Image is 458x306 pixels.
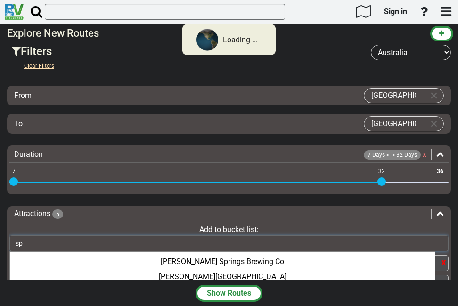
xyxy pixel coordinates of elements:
div: Loading ... [223,35,258,46]
h3: Filters [12,45,371,57]
button: Clear Filters [16,60,62,72]
span: 5 [52,209,63,219]
span: To [14,119,23,128]
div: Duration 7 Days <--> 32 Days x [9,149,449,160]
input: Search... [9,235,449,251]
input: Select [364,117,425,131]
span: Duration [14,150,43,159]
button: Show Routes [196,285,262,302]
div: x [442,276,446,288]
span: Sign in [384,7,407,16]
input: Select [364,89,425,103]
span: From [14,91,32,100]
img: RvPlanetLogo.png [5,4,24,20]
span: 7 [11,167,17,176]
div: [PERSON_NAME] Springs Brewing Co [15,254,430,270]
button: Clear Input [427,89,441,103]
span: Add to bucket list: [199,225,259,234]
div: x [442,256,446,268]
div: Attractions 5 [9,209,449,219]
button: Clear Input [427,117,441,131]
a: Sign in [380,2,411,22]
span: Attractions [14,209,50,218]
h3: Explore New Routes [7,28,428,39]
span: x [423,150,426,159]
span: 36 [435,167,445,176]
div: [PERSON_NAME][GEOGRAPHIC_DATA] [15,269,430,285]
span: 32 [377,167,386,176]
span: 7 Days <--> 32 Days [364,150,421,160]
